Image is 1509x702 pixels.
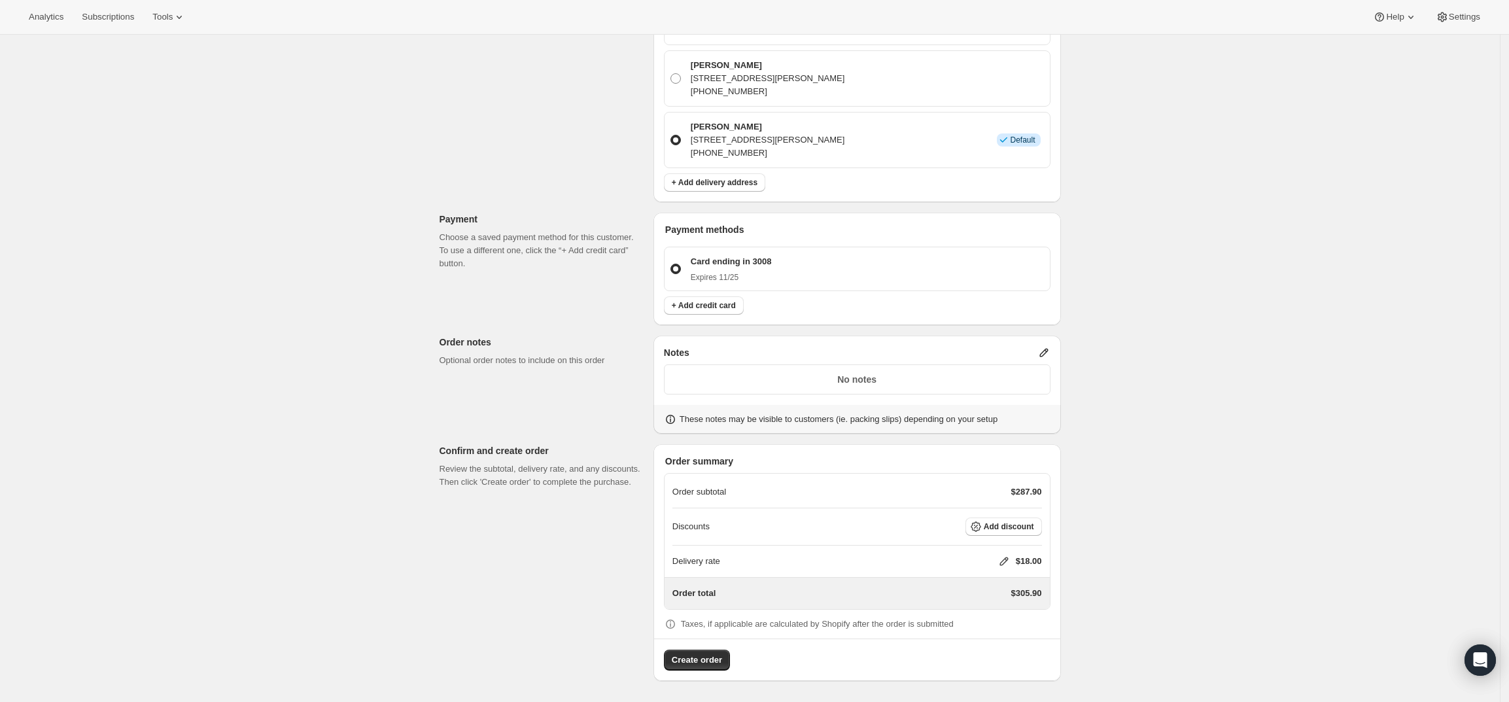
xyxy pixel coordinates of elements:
[672,654,722,667] span: Create order
[1010,135,1035,145] span: Default
[672,373,1042,386] p: No notes
[672,300,736,311] span: + Add credit card
[665,455,1050,468] p: Order summary
[1365,8,1425,26] button: Help
[29,12,63,22] span: Analytics
[664,650,730,671] button: Create order
[691,255,772,268] p: Card ending in 3008
[691,85,845,98] p: [PHONE_NUMBER]
[1449,12,1480,22] span: Settings
[691,147,845,160] p: [PHONE_NUMBER]
[1465,644,1496,676] div: Open Intercom Messenger
[74,8,142,26] button: Subscriptions
[440,336,643,349] p: Order notes
[1428,8,1488,26] button: Settings
[1016,555,1042,568] p: $18.00
[672,485,726,499] p: Order subtotal
[664,346,689,359] span: Notes
[691,72,845,85] p: [STREET_ADDRESS][PERSON_NAME]
[1011,587,1042,600] p: $305.90
[440,213,643,226] p: Payment
[681,618,954,631] p: Taxes, if applicable are calculated by Shopify after the order is submitted
[440,444,643,457] p: Confirm and create order
[672,555,720,568] p: Delivery rate
[440,354,643,367] p: Optional order notes to include on this order
[672,587,716,600] p: Order total
[691,133,845,147] p: [STREET_ADDRESS][PERSON_NAME]
[664,173,765,192] button: + Add delivery address
[440,231,643,270] p: Choose a saved payment method for this customer. To use a different one, click the “+ Add credit ...
[672,177,757,188] span: + Add delivery address
[82,12,134,22] span: Subscriptions
[672,520,710,533] p: Discounts
[1011,485,1042,499] p: $287.90
[691,59,845,72] p: [PERSON_NAME]
[664,296,744,315] button: + Add credit card
[152,12,173,22] span: Tools
[691,120,845,133] p: [PERSON_NAME]
[665,223,1050,236] p: Payment methods
[145,8,194,26] button: Tools
[21,8,71,26] button: Analytics
[984,521,1034,532] span: Add discount
[680,413,997,426] p: These notes may be visible to customers (ie. packing slips) depending on your setup
[965,518,1042,536] button: Add discount
[1386,12,1404,22] span: Help
[440,463,643,489] p: Review the subtotal, delivery rate, and any discounts. Then click 'Create order' to complete the ...
[691,272,772,283] p: Expires 11/25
